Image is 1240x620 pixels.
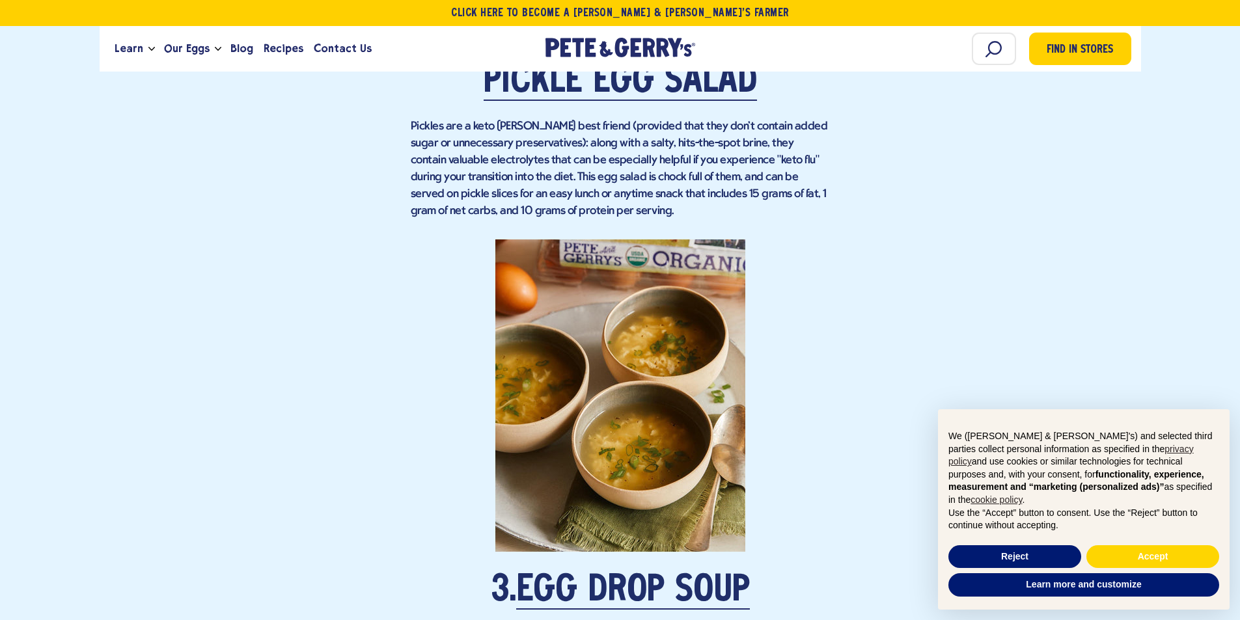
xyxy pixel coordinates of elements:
button: Open the dropdown menu for Learn [148,47,155,51]
span: Find in Stores [1047,42,1113,59]
a: Keto [PERSON_NAME] Pickle Egg Salad [469,25,795,101]
button: Open the dropdown menu for Our Eggs [215,47,221,51]
a: Our Eggs [159,31,215,66]
div: Notice [928,399,1240,620]
a: Learn [109,31,148,66]
span: Contact Us [314,40,372,57]
p: Pickles are a keto [PERSON_NAME] best friend (provided that they don't contain added sugar or unn... [411,118,830,220]
span: Learn [115,40,143,57]
p: Use the “Accept” button to consent. Use the “Reject” button to continue without accepting. [948,507,1219,532]
input: Search [972,33,1016,65]
a: Blog [225,31,258,66]
span: Our Eggs [164,40,210,57]
button: Learn more and customize [948,573,1219,597]
a: Recipes [258,31,309,66]
a: Find in Stores [1029,33,1131,65]
span: Recipes [264,40,303,57]
p: We ([PERSON_NAME] & [PERSON_NAME]'s) and selected third parties collect personal information as s... [948,430,1219,507]
a: Egg Drop Soup [516,573,750,610]
a: cookie policy [971,494,1022,505]
span: Blog [230,40,253,57]
button: Accept [1086,545,1219,569]
a: Contact Us [309,31,377,66]
button: Reject [948,545,1081,569]
h2: 3. [411,571,830,610]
